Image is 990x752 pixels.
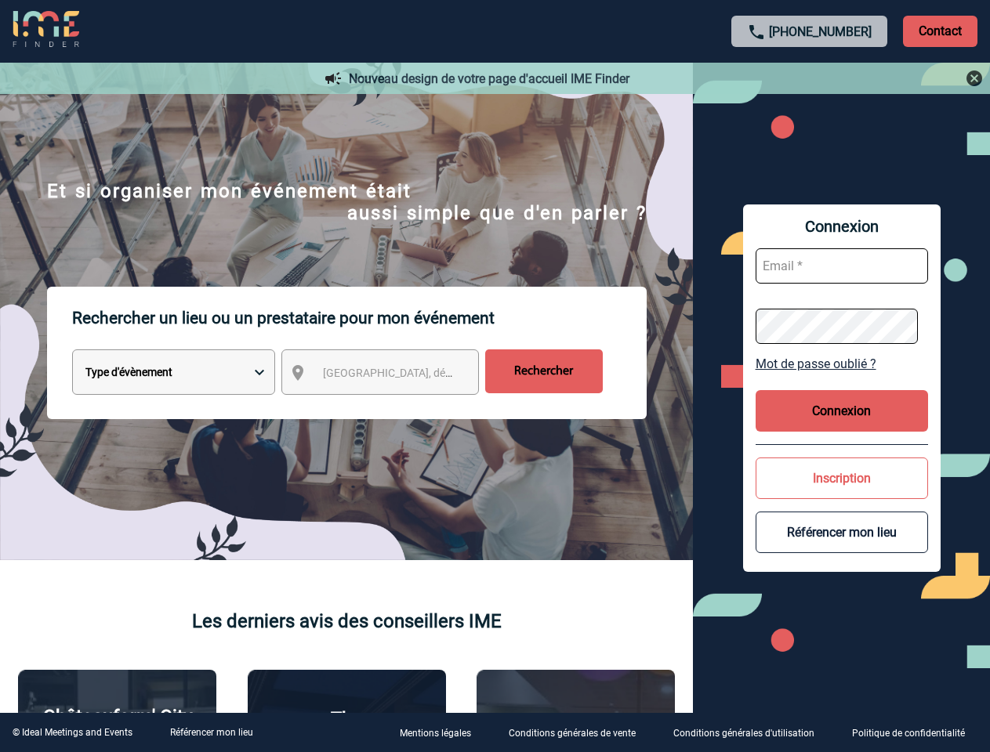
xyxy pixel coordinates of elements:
p: Agence 2ISD [522,710,629,732]
a: Conditions générales d'utilisation [661,725,840,740]
p: Conditions générales d'utilisation [673,728,814,739]
a: Mentions légales [387,725,496,740]
a: Politique de confidentialité [840,725,990,740]
a: Conditions générales de vente [496,725,661,740]
div: © Ideal Meetings and Events [13,727,132,738]
a: Référencer mon lieu [170,727,253,738]
p: Conditions générales de vente [509,728,636,739]
p: Politique de confidentialité [852,728,965,739]
p: Mentions légales [400,728,471,739]
p: Contact [903,16,977,47]
p: Châteauform' City [GEOGRAPHIC_DATA] [27,706,208,750]
p: The [GEOGRAPHIC_DATA] [256,708,437,752]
